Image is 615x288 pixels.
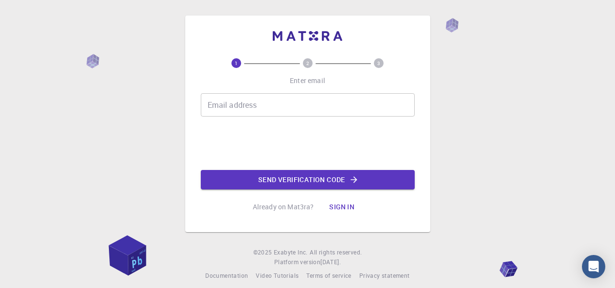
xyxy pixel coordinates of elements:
text: 1 [235,60,238,67]
a: [DATE]. [320,257,341,267]
span: All rights reserved. [310,248,362,257]
span: [DATE] . [320,258,341,266]
text: 3 [377,60,380,67]
span: Video Tutorials [256,271,299,279]
button: Sign in [321,197,362,217]
text: 2 [306,60,309,67]
p: Already on Mat3ra? [253,202,314,212]
span: Privacy statement [359,271,410,279]
p: Enter email [290,76,325,85]
a: Terms of service [306,271,351,281]
div: Open Intercom Messenger [582,255,605,278]
span: © 2025 [253,248,274,257]
a: Exabyte Inc. [274,248,308,257]
button: Send verification code [201,170,415,189]
span: Documentation [205,271,248,279]
span: Exabyte Inc. [274,248,308,256]
iframe: reCAPTCHA [234,124,382,162]
a: Video Tutorials [256,271,299,281]
a: Privacy statement [359,271,410,281]
span: Terms of service [306,271,351,279]
a: Documentation [205,271,248,281]
span: Platform version [274,257,320,267]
